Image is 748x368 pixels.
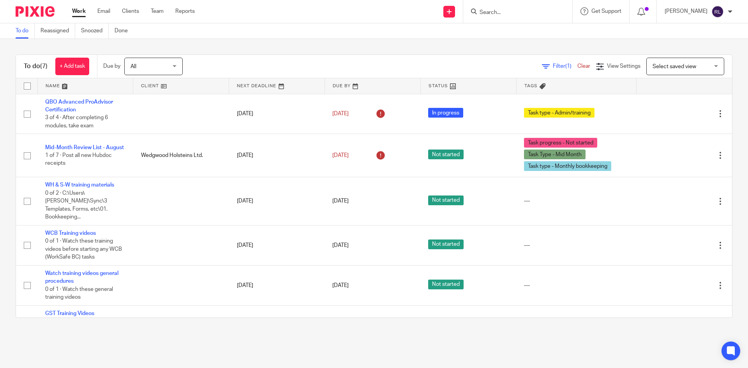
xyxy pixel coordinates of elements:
[41,23,75,39] a: Reassigned
[524,138,597,148] span: Task progress - Not started
[553,63,577,69] span: Filter
[332,111,349,116] span: [DATE]
[55,58,89,75] a: + Add task
[428,108,463,118] span: In progress
[45,99,113,113] a: QBO Advanced ProAdvisor Certification
[40,63,48,69] span: (7)
[45,287,113,300] span: 0 of 1 · Watch these general training videos
[97,7,110,15] a: Email
[524,150,586,159] span: Task Type - Mid Month
[653,64,696,69] span: Select saved view
[45,190,108,220] span: 0 of 2 · C:\Users\[PERSON_NAME]\Sync\3 Templates, Forms, etc\01. Bookkeeping...
[524,282,628,289] div: ---
[332,283,349,288] span: [DATE]
[229,265,325,305] td: [DATE]
[175,7,195,15] a: Reports
[229,305,325,345] td: [DATE]
[45,231,96,236] a: WCB Training videos
[81,23,109,39] a: Snoozed
[479,9,549,16] input: Search
[115,23,134,39] a: Done
[45,145,124,150] a: Mid-Month Review List - August
[591,9,621,14] span: Get Support
[45,153,112,166] span: 1 of 7 · Post all new Hubdoc receipts
[524,161,611,171] span: Task type - Monthly bookkeeping
[229,134,325,177] td: [DATE]
[524,84,538,88] span: Tags
[131,64,136,69] span: All
[665,7,707,15] p: [PERSON_NAME]
[229,94,325,134] td: [DATE]
[103,62,120,70] p: Due by
[711,5,724,18] img: svg%3E
[45,238,122,260] span: 0 of 1 · Watch these training videos before starting any WCB (WorkSafe BC) tasks
[428,150,464,159] span: Not started
[45,271,118,284] a: Watch training videos general procedures
[332,199,349,204] span: [DATE]
[229,177,325,225] td: [DATE]
[122,7,139,15] a: Clients
[229,225,325,265] td: [DATE]
[16,23,35,39] a: To do
[524,108,595,118] span: Task type - Admin/training
[45,115,108,129] span: 3 of 4 · After completing 6 modules, take exam
[428,280,464,289] span: Not started
[16,6,55,17] img: Pixie
[565,63,572,69] span: (1)
[428,239,464,249] span: Not started
[428,195,464,205] span: Not started
[24,62,48,70] h1: To do
[607,63,640,69] span: View Settings
[151,7,164,15] a: Team
[133,134,229,177] td: Wedgwood Holsteins Ltd.
[332,243,349,248] span: [DATE]
[45,311,94,316] a: GST Training Videos
[577,63,590,69] a: Clear
[72,7,86,15] a: Work
[45,182,114,188] a: WH & S-W training materials
[524,241,628,249] div: ---
[332,153,349,158] span: [DATE]
[524,197,628,205] div: ---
